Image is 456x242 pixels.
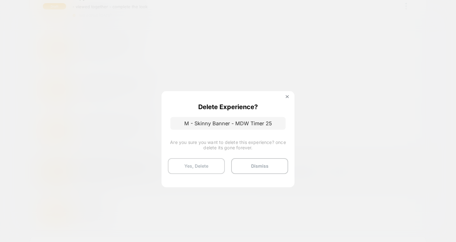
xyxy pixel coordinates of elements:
p: Delete Experience? [198,103,258,111]
span: Are you sure you want to delete this experience? once delete its gone forever. [168,140,288,150]
button: Yes, Delete [168,158,225,174]
button: Dismiss [231,158,288,174]
img: close [286,95,289,98]
p: M - Skinny Banner - MDW Timer 25 [170,117,286,130]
